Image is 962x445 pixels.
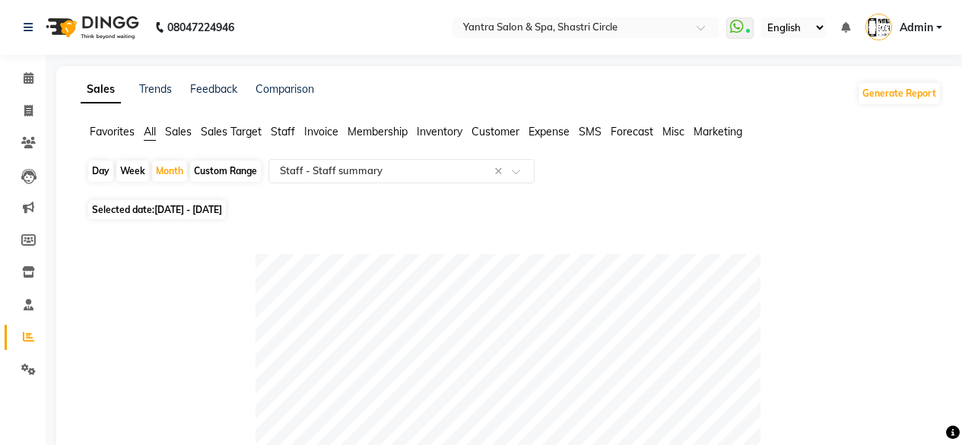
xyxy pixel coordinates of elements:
span: Admin [900,20,933,36]
img: Admin [865,14,892,40]
span: SMS [579,125,602,138]
span: Forecast [611,125,653,138]
div: Day [88,161,113,182]
span: Expense [529,125,570,138]
span: [DATE] - [DATE] [154,204,222,215]
a: Trends [139,82,172,96]
span: Clear all [494,164,507,180]
span: Sales [165,125,192,138]
span: Membership [348,125,408,138]
img: logo [39,6,143,49]
b: 08047224946 [167,6,234,49]
span: Sales Target [201,125,262,138]
span: All [144,125,156,138]
span: Staff [271,125,295,138]
div: Month [152,161,187,182]
div: Week [116,161,149,182]
span: Marketing [694,125,742,138]
span: Inventory [417,125,462,138]
span: Selected date: [88,200,226,219]
span: Misc [662,125,684,138]
button: Generate Report [859,83,940,104]
a: Sales [81,76,121,103]
div: Custom Range [190,161,261,182]
span: Customer [471,125,519,138]
span: Favorites [90,125,135,138]
a: Comparison [256,82,314,96]
span: Invoice [304,125,338,138]
a: Feedback [190,82,237,96]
